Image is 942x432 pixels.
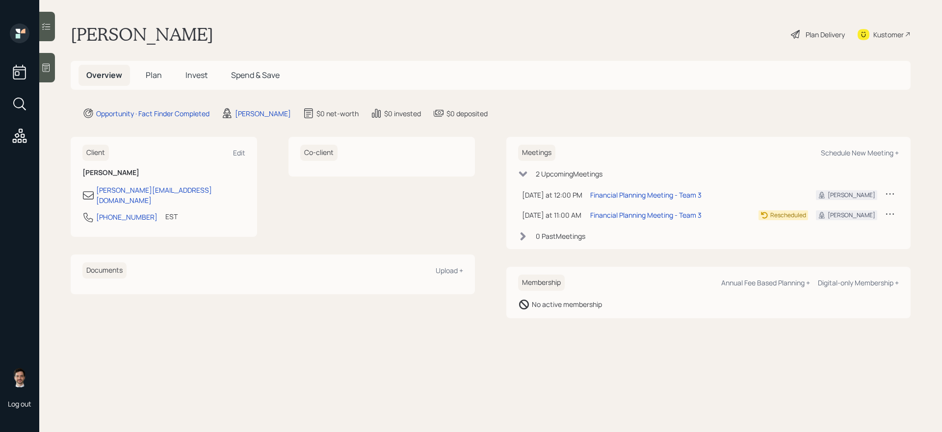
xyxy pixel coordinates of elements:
[536,231,585,241] div: 0 Past Meeting s
[235,108,291,119] div: [PERSON_NAME]
[518,145,555,161] h6: Meetings
[185,70,208,80] span: Invest
[821,148,899,157] div: Schedule New Meeting +
[770,211,806,220] div: Rescheduled
[96,108,209,119] div: Opportunity · Fact Finder Completed
[300,145,338,161] h6: Co-client
[96,212,157,222] div: [PHONE_NUMBER]
[233,148,245,157] div: Edit
[806,29,845,40] div: Plan Delivery
[818,278,899,287] div: Digital-only Membership +
[8,399,31,408] div: Log out
[590,190,702,200] div: Financial Planning Meeting - Team 3
[71,24,213,45] h1: [PERSON_NAME]
[522,210,582,220] div: [DATE] at 11:00 AM
[82,169,245,177] h6: [PERSON_NAME]
[10,368,29,387] img: jonah-coleman-headshot.png
[590,210,702,220] div: Financial Planning Meeting - Team 3
[721,278,810,287] div: Annual Fee Based Planning +
[873,29,904,40] div: Kustomer
[384,108,421,119] div: $0 invested
[436,266,463,275] div: Upload +
[146,70,162,80] span: Plan
[532,299,602,309] div: No active membership
[82,145,109,161] h6: Client
[86,70,122,80] span: Overview
[96,185,245,205] div: [PERSON_NAME][EMAIL_ADDRESS][DOMAIN_NAME]
[82,262,127,279] h6: Documents
[165,211,178,222] div: EST
[446,108,488,119] div: $0 deposited
[536,169,602,179] div: 2 Upcoming Meeting s
[316,108,359,119] div: $0 net-worth
[828,191,875,200] div: [PERSON_NAME]
[522,190,582,200] div: [DATE] at 12:00 PM
[828,211,875,220] div: [PERSON_NAME]
[231,70,280,80] span: Spend & Save
[518,275,565,291] h6: Membership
